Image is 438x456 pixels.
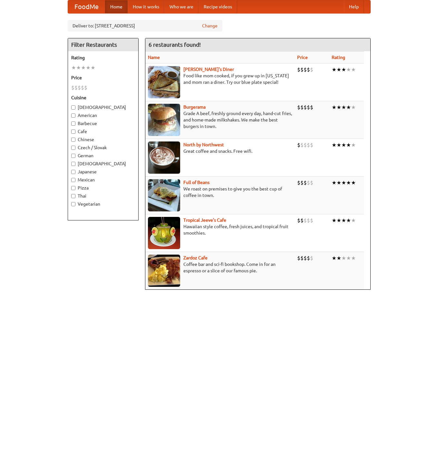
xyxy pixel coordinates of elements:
[346,141,351,149] li: ★
[148,55,160,60] a: Name
[341,104,346,111] li: ★
[341,141,346,149] li: ★
[332,179,336,186] li: ★
[332,217,336,224] li: ★
[304,104,307,111] li: $
[297,55,308,60] a: Price
[81,64,86,71] li: ★
[71,144,135,151] label: Czech / Slovak
[148,223,292,236] p: Hawaiian style coffee, fresh juices, and tropical fruit smoothies.
[71,121,75,126] input: Barbecue
[71,170,75,174] input: Japanese
[81,84,84,91] li: $
[307,104,310,111] li: $
[148,186,292,199] p: We roast on premises to give you the best cup of coffee in town.
[183,255,208,260] a: Zardoz Cafe
[300,179,304,186] li: $
[351,104,356,111] li: ★
[148,141,180,174] img: north.jpg
[297,179,300,186] li: $
[71,162,75,166] input: [DEMOGRAPHIC_DATA]
[86,64,91,71] li: ★
[336,217,341,224] li: ★
[307,255,310,262] li: $
[341,217,346,224] li: ★
[304,141,307,149] li: $
[148,179,180,211] img: beans.jpg
[332,55,345,60] a: Rating
[74,84,78,91] li: $
[336,104,341,111] li: ★
[307,179,310,186] li: $
[71,152,135,159] label: German
[71,146,75,150] input: Czech / Slovak
[183,180,209,185] a: Full of Beans
[300,104,304,111] li: $
[71,113,75,118] input: American
[341,255,346,262] li: ★
[351,179,356,186] li: ★
[304,217,307,224] li: $
[310,66,313,73] li: $
[300,141,304,149] li: $
[71,160,135,167] label: [DEMOGRAPHIC_DATA]
[346,217,351,224] li: ★
[71,84,74,91] li: $
[336,141,341,149] li: ★
[297,255,300,262] li: $
[346,255,351,262] li: ★
[310,217,313,224] li: $
[332,66,336,73] li: ★
[148,110,292,130] p: Grade A beef, freshly ground every day, hand-cut fries, and home-made milkshakes. We make the bes...
[71,128,135,135] label: Cafe
[91,64,95,71] li: ★
[71,178,75,182] input: Mexican
[202,23,218,29] a: Change
[84,84,87,91] li: $
[68,20,222,32] div: Deliver to: [STREET_ADDRESS]
[332,141,336,149] li: ★
[351,66,356,73] li: ★
[351,141,356,149] li: ★
[148,104,180,136] img: burgerama.jpg
[71,105,75,110] input: [DEMOGRAPHIC_DATA]
[71,74,135,81] h5: Price
[183,104,206,110] a: Burgerama
[148,66,180,98] img: sallys.jpg
[199,0,237,13] a: Recipe videos
[71,136,135,143] label: Chinese
[304,255,307,262] li: $
[183,67,234,72] a: [PERSON_NAME]'s Diner
[71,154,75,158] input: German
[297,66,300,73] li: $
[71,186,75,190] input: Pizza
[297,217,300,224] li: $
[341,179,346,186] li: ★
[148,261,292,274] p: Coffee bar and sci-fi bookshop. Come in for an espresso or a slice of our famous pie.
[307,66,310,73] li: $
[149,42,201,48] ng-pluralize: 6 restaurants found!
[71,130,75,134] input: Cafe
[307,141,310,149] li: $
[297,141,300,149] li: $
[332,104,336,111] li: ★
[71,64,76,71] li: ★
[128,0,164,13] a: How it works
[346,104,351,111] li: ★
[351,255,356,262] li: ★
[300,66,304,73] li: $
[304,66,307,73] li: $
[346,179,351,186] li: ★
[310,255,313,262] li: $
[351,217,356,224] li: ★
[148,73,292,85] p: Food like mom cooked, if you grew up in [US_STATE] and mom ran a diner. Try our blue plate special!
[71,194,75,198] input: Thai
[71,54,135,61] h5: Rating
[183,142,224,147] a: North by Northwest
[183,218,226,223] b: Tropical Jeeve's Cafe
[297,104,300,111] li: $
[78,84,81,91] li: $
[71,112,135,119] label: American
